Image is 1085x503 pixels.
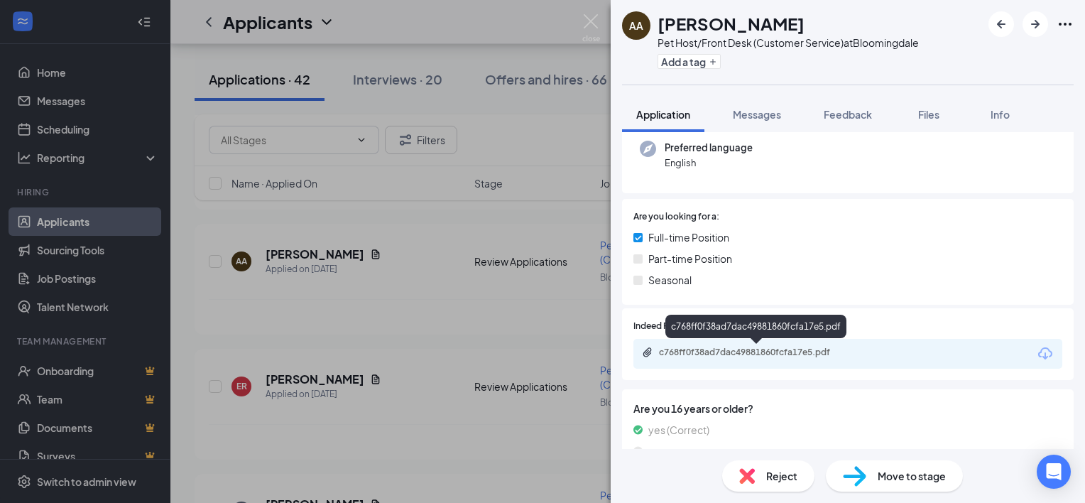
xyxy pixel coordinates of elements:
[988,11,1014,37] button: ArrowLeftNew
[733,108,781,121] span: Messages
[642,347,653,358] svg: Paperclip
[665,315,846,338] div: c768ff0f38ad7dac49881860fcfa17e5.pdf
[766,468,797,484] span: Reject
[648,443,660,459] span: no
[1037,455,1071,489] div: Open Intercom Messenger
[633,210,719,224] span: Are you looking for a:
[659,347,858,358] div: c768ff0f38ad7dac49881860fcfa17e5.pdf
[648,229,729,245] span: Full-time Position
[658,11,805,36] h1: [PERSON_NAME]
[658,36,919,50] div: Pet Host/Front Desk (Customer Service) at Bloomingdale
[1023,11,1048,37] button: ArrowRight
[665,156,753,170] span: English
[993,16,1010,33] svg: ArrowLeftNew
[1027,16,1044,33] svg: ArrowRight
[878,468,946,484] span: Move to stage
[824,108,872,121] span: Feedback
[629,18,643,33] div: AA
[648,272,692,288] span: Seasonal
[709,58,717,66] svg: Plus
[636,108,690,121] span: Application
[991,108,1010,121] span: Info
[633,401,1062,416] span: Are you 16 years or older?
[642,347,872,360] a: Paperclipc768ff0f38ad7dac49881860fcfa17e5.pdf
[633,320,696,333] span: Indeed Resume
[1037,345,1054,362] svg: Download
[918,108,939,121] span: Files
[658,54,721,69] button: PlusAdd a tag
[1057,16,1074,33] svg: Ellipses
[648,422,709,438] span: yes (Correct)
[648,251,732,266] span: Part-time Position
[665,141,753,155] span: Preferred language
